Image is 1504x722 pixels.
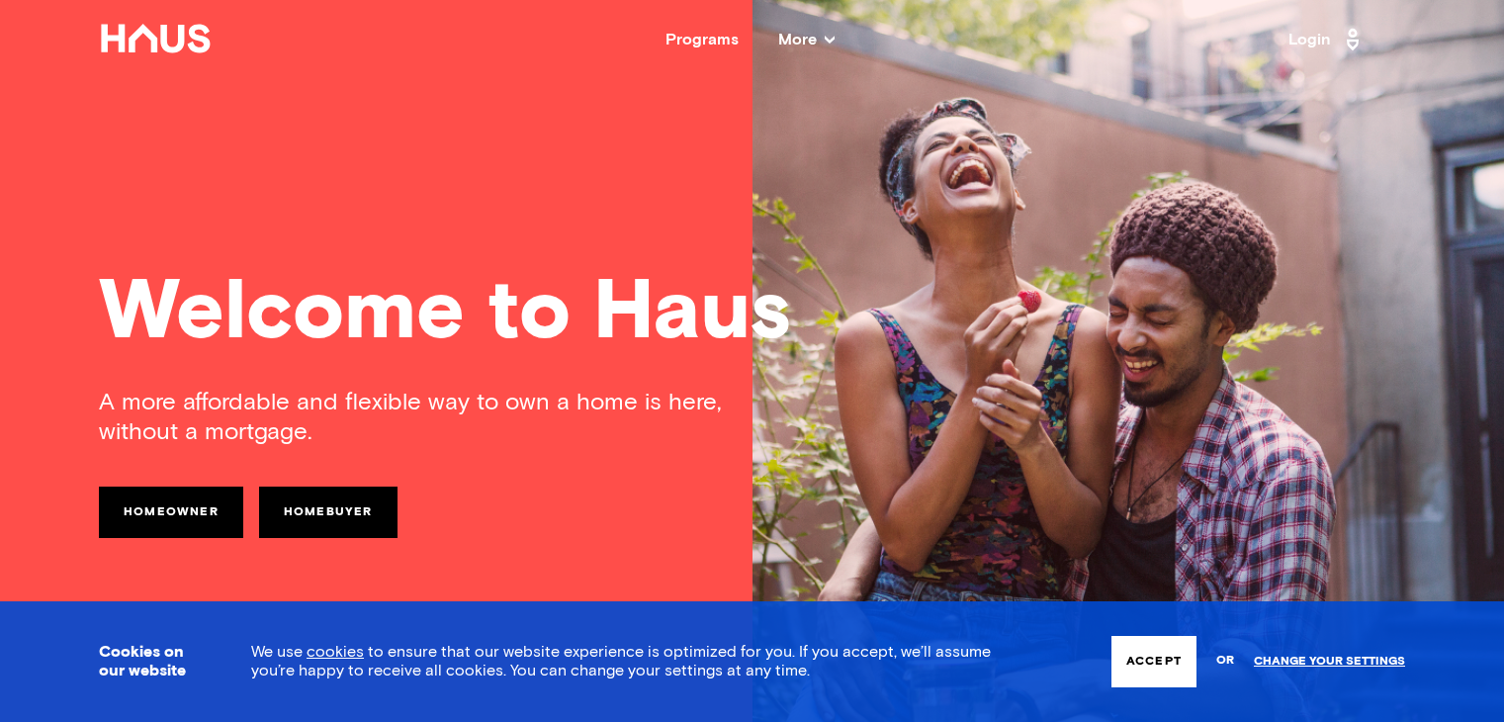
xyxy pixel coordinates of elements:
[259,487,398,538] a: Homebuyer
[99,388,752,447] div: A more affordable and flexible way to own a home is here, without a mortgage.
[1216,644,1234,678] span: or
[99,487,243,538] a: Homeowner
[1111,636,1196,687] button: Accept
[665,32,739,47] a: Programs
[307,644,364,660] a: cookies
[99,643,202,680] h3: Cookies on our website
[99,272,1405,356] div: Welcome to Haus
[251,644,991,678] span: We use to ensure that our website experience is optimized for you. If you accept, we’ll assume yo...
[778,32,835,47] span: More
[1254,655,1405,669] a: Change your settings
[1288,24,1366,55] a: Login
